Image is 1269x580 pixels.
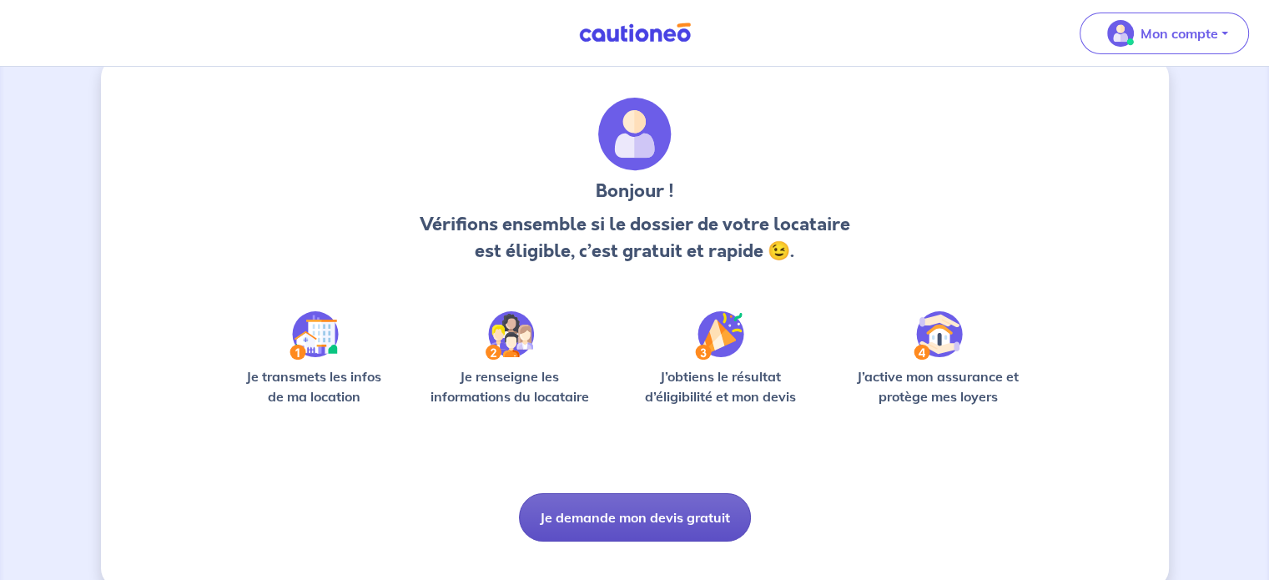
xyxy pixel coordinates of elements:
img: /static/90a569abe86eec82015bcaae536bd8e6/Step-1.svg [290,311,339,360]
p: Je transmets les infos de ma location [234,366,394,406]
img: Cautioneo [572,23,697,43]
p: J’active mon assurance et protège mes loyers [841,366,1035,406]
img: archivate [598,98,672,171]
h3: Bonjour ! [415,178,854,204]
p: J’obtiens le résultat d’éligibilité et mon devis [626,366,814,406]
button: illu_account_valid_menu.svgMon compte [1080,13,1249,54]
img: /static/f3e743aab9439237c3e2196e4328bba9/Step-3.svg [695,311,744,360]
img: /static/c0a346edaed446bb123850d2d04ad552/Step-2.svg [486,311,534,360]
p: Je renseigne les informations du locataire [420,366,600,406]
p: Vérifions ensemble si le dossier de votre locataire est éligible, c’est gratuit et rapide 😉. [415,211,854,265]
img: illu_account_valid_menu.svg [1107,20,1134,47]
button: Je demande mon devis gratuit [519,493,751,542]
p: Mon compte [1141,23,1218,43]
img: /static/bfff1cf634d835d9112899e6a3df1a5d/Step-4.svg [914,311,963,360]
